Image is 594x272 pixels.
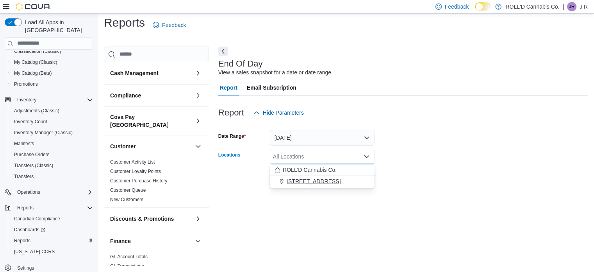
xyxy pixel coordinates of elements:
[110,187,146,193] a: Customer Queue
[569,2,575,11] span: JR
[110,169,161,174] a: Customer Loyalty Points
[11,236,34,245] a: Reports
[505,2,559,11] p: ROLL'D Cannabis Co.
[11,117,93,126] span: Inventory Count
[11,79,41,89] a: Promotions
[445,3,469,11] span: Feedback
[2,202,96,213] button: Reports
[110,215,174,223] h3: Discounts & Promotions
[11,214,63,223] a: Canadian Compliance
[364,153,370,160] button: Close list of options
[8,246,96,257] button: [US_STATE] CCRS
[11,106,93,115] span: Adjustments (Classic)
[110,142,192,150] button: Customer
[8,138,96,149] button: Manifests
[8,171,96,182] button: Transfers
[16,3,51,11] img: Cova
[11,247,93,256] span: Washington CCRS
[110,254,148,259] a: GL Account Totals
[104,157,209,207] div: Customer
[11,214,93,223] span: Canadian Compliance
[14,203,37,213] button: Reports
[11,150,53,159] a: Purchase Orders
[218,152,241,158] label: Locations
[11,236,93,245] span: Reports
[193,68,203,78] button: Cash Management
[14,151,50,158] span: Purchase Orders
[14,95,93,104] span: Inventory
[104,15,145,31] h1: Reports
[110,237,131,245] h3: Finance
[193,236,203,246] button: Finance
[11,161,56,170] a: Transfers (Classic)
[11,225,93,234] span: Dashboards
[110,142,136,150] h3: Customer
[11,47,93,56] span: Classification (Classic)
[250,105,307,121] button: Hide Parameters
[110,254,148,260] span: GL Account Totals
[14,227,45,233] span: Dashboards
[2,187,96,198] button: Operations
[110,113,192,129] button: Cova Pay [GEOGRAPHIC_DATA]
[270,164,375,187] div: Choose from the following options
[8,149,96,160] button: Purchase Orders
[11,247,58,256] a: [US_STATE] CCRS
[17,265,34,271] span: Settings
[11,161,93,170] span: Transfers (Classic)
[11,225,48,234] a: Dashboards
[193,116,203,126] button: Cova Pay [GEOGRAPHIC_DATA]
[8,105,96,116] button: Adjustments (Classic)
[2,94,96,105] button: Inventory
[270,164,375,176] button: ROLL'D Cannabis Co.
[270,176,375,187] button: [STREET_ADDRESS]
[475,2,491,11] input: Dark Mode
[110,196,143,203] span: New Customers
[162,21,186,29] span: Feedback
[14,187,43,197] button: Operations
[8,224,96,235] a: Dashboards
[8,127,96,138] button: Inventory Manager (Classic)
[14,162,53,169] span: Transfers (Classic)
[263,109,304,117] span: Hide Parameters
[14,81,38,87] span: Promotions
[247,80,296,95] span: Email Subscription
[193,142,203,151] button: Customer
[11,58,93,67] span: My Catalog (Classic)
[11,150,93,159] span: Purchase Orders
[110,178,168,184] a: Customer Purchase History
[218,59,263,68] h3: End Of Day
[14,108,59,114] span: Adjustments (Classic)
[562,2,564,11] p: |
[14,238,30,244] span: Reports
[110,159,155,165] a: Customer Activity List
[11,79,93,89] span: Promotions
[193,214,203,223] button: Discounts & Promotions
[11,47,64,56] a: Classification (Classic)
[110,237,192,245] button: Finance
[110,197,143,202] a: New Customers
[11,106,62,115] a: Adjustments (Classic)
[14,70,52,76] span: My Catalog (Beta)
[8,213,96,224] button: Canadian Compliance
[110,69,192,77] button: Cash Management
[14,48,61,54] span: Classification (Classic)
[8,46,96,57] button: Classification (Classic)
[270,130,375,146] button: [DATE]
[11,139,93,148] span: Manifests
[14,203,93,213] span: Reports
[11,128,93,137] span: Inventory Manager (Classic)
[17,97,36,103] span: Inventory
[150,17,189,33] a: Feedback
[110,92,141,99] h3: Compliance
[220,80,237,95] span: Report
[11,172,93,181] span: Transfers
[11,68,93,78] span: My Catalog (Beta)
[17,205,34,211] span: Reports
[110,215,192,223] button: Discounts & Promotions
[8,68,96,79] button: My Catalog (Beta)
[110,263,144,269] span: GL Transactions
